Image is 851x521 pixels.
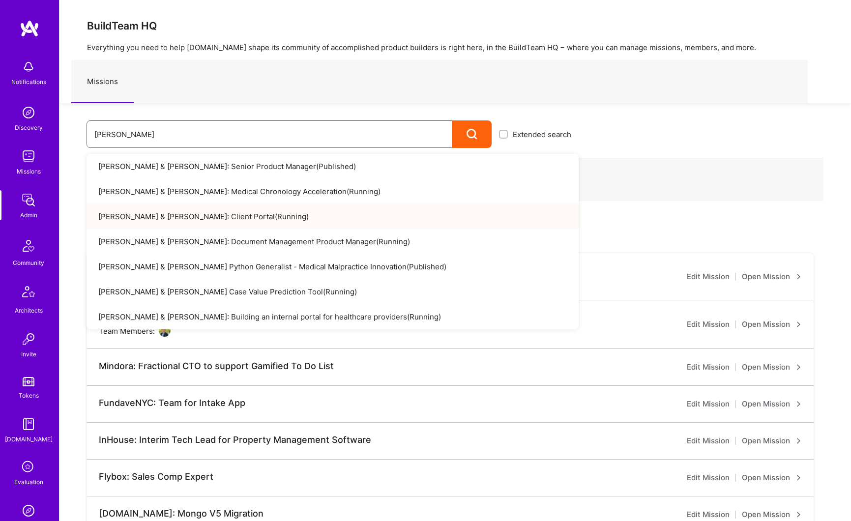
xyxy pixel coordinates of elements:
div: [DOMAIN_NAME] [5,434,53,444]
i: icon ArrowRight [796,512,802,518]
a: [PERSON_NAME] & [PERSON_NAME]: Medical Chronology Acceleration(Running) [87,179,579,204]
a: Open Mission [742,472,802,484]
div: Tokens [19,390,39,401]
div: [DOMAIN_NAME]: Mongo V5 Migration [99,508,264,519]
div: Missions [17,166,41,176]
i: icon ArrowRight [796,401,802,407]
a: Edit Mission [687,472,730,484]
i: icon SelectionTeam [19,458,38,477]
i: icon ArrowRight [796,364,802,370]
img: Community [17,234,40,258]
img: bell [19,57,38,77]
i: icon ArrowRight [796,274,802,280]
i: icon ArrowRight [796,321,802,327]
img: teamwork [19,146,38,166]
div: FundaveNYC: Team for Intake App [99,398,245,408]
a: Open Mission [742,318,802,330]
a: Edit Mission [687,509,730,521]
a: Edit Mission [687,435,730,447]
img: logo [20,20,39,37]
a: Open Mission [742,398,802,410]
i: icon ArrowRight [796,438,802,444]
img: Invite [19,329,38,349]
a: Edit Mission [687,361,730,373]
span: Extended search [513,129,571,140]
img: guide book [19,414,38,434]
i: icon ArrowRight [796,475,802,481]
a: Edit Mission [687,271,730,283]
img: admin teamwork [19,190,38,210]
a: [PERSON_NAME] & [PERSON_NAME]: Building an internal portal for healthcare providers(Running) [87,304,579,329]
div: Community [13,258,44,268]
a: Missions [71,60,134,103]
a: [PERSON_NAME] & [PERSON_NAME]: Document Management Product Manager(Running) [87,229,579,254]
img: discovery [19,103,38,122]
h3: BuildTeam HQ [87,20,823,32]
a: [PERSON_NAME] & [PERSON_NAME]: Client Portal(Running) [87,204,579,229]
div: InHouse: Interim Tech Lead for Property Management Software [99,434,371,445]
img: Admin Search [19,501,38,521]
a: [PERSON_NAME] & [PERSON_NAME] Python Generalist - Medical Malpractice Innovation(Published) [87,254,579,279]
a: [PERSON_NAME] & [PERSON_NAME] Case Value Prediction Tool(Running) [87,279,579,304]
div: Invite [21,349,36,359]
a: Edit Mission [687,318,730,330]
img: Architects [17,282,40,305]
a: Open Mission [742,271,802,283]
i: icon Search [467,129,478,140]
div: Team Members: [99,325,171,337]
p: Everything you need to help [DOMAIN_NAME] shape its community of accomplished product builders is... [87,42,823,53]
div: Admin [20,210,37,220]
div: Notifications [11,77,46,87]
div: Mindora: Fractional CTO to support Gamified To Do List [99,361,334,372]
div: Flybox: Sales Comp Expert [99,471,213,482]
a: Open Mission [742,435,802,447]
a: Edit Mission [687,398,730,410]
img: User Avatar [159,325,171,337]
input: What type of mission are you looking for? [94,122,444,147]
img: tokens [23,377,34,386]
div: Architects [15,305,43,316]
a: Open Mission [742,361,802,373]
a: Open Mission [742,509,802,521]
a: [PERSON_NAME] & [PERSON_NAME]: Senior Product Manager(Published) [87,154,579,179]
div: Evaluation [14,477,43,487]
div: Discovery [15,122,43,133]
